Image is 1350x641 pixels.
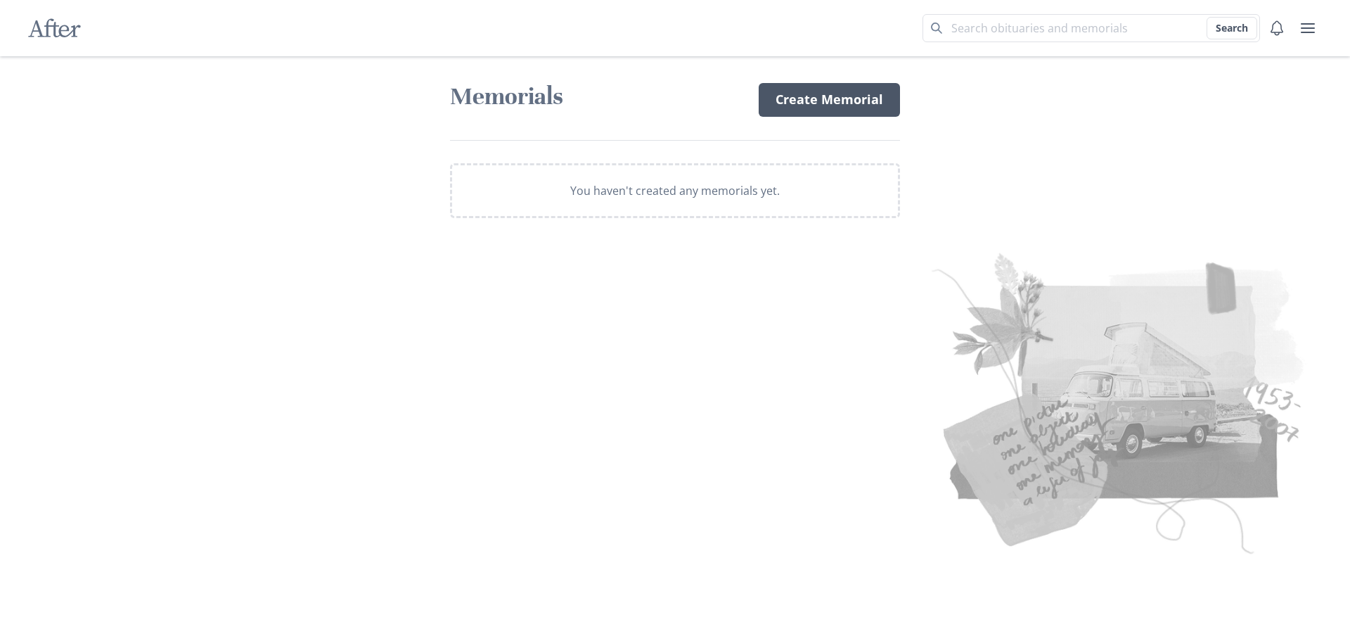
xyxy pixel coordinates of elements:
[641,241,1316,561] img: Collage of old pictures and notes
[1263,14,1291,42] button: Notifications
[759,83,900,117] a: Create Memorial
[570,182,780,199] p: You haven't created any memorials yet.
[1207,17,1257,39] button: Search
[1294,14,1322,42] button: user menu
[450,82,742,112] h1: Memorials
[922,14,1260,42] input: Search term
